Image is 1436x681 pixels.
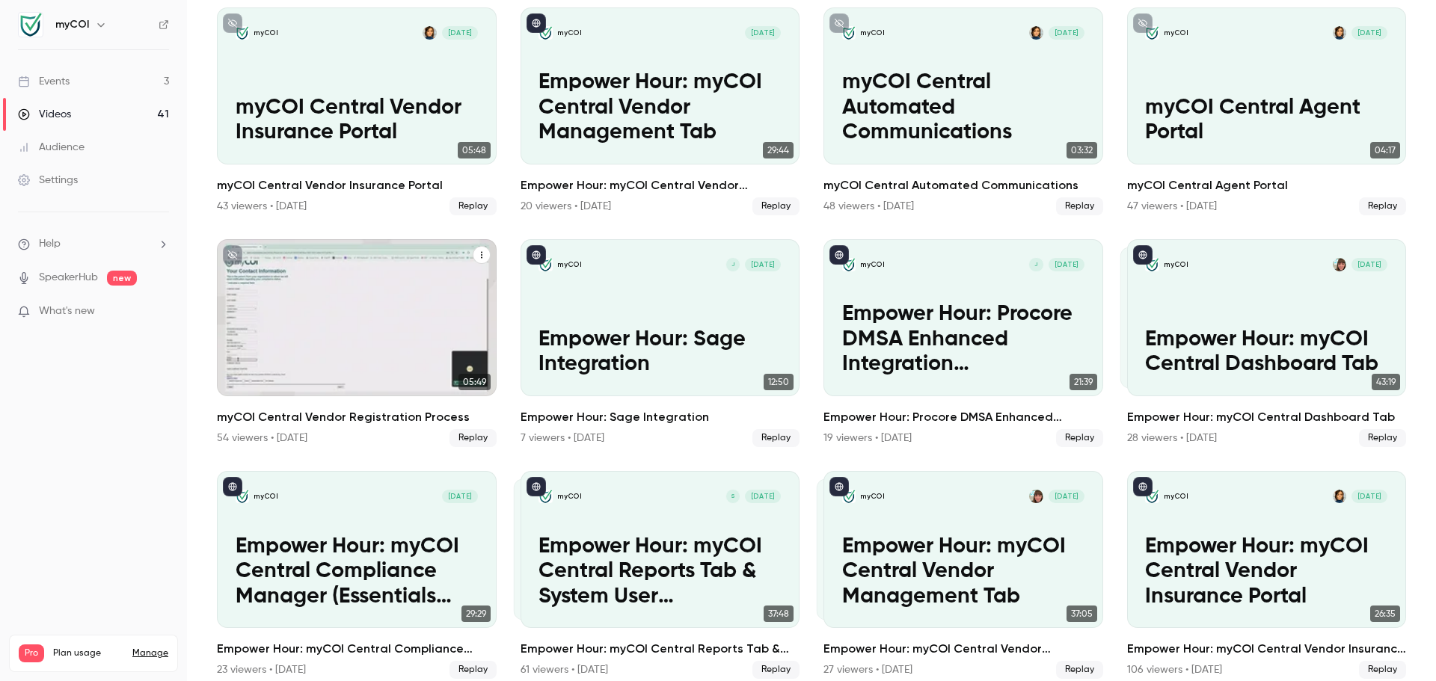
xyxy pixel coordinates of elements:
[458,142,491,158] span: 05:48
[1333,258,1346,271] img: Joanna Harris
[236,490,249,503] img: Empower Hour: myCOI Central Compliance Manager (Essentials Customers Only)
[860,28,885,38] p: myCOI
[442,26,478,40] span: [DATE]
[1127,471,1407,679] li: Empower Hour: myCOI Central Vendor Insurance Portal
[823,199,914,214] div: 48 viewers • [DATE]
[1333,26,1346,40] img: Lauren Murray
[19,644,44,662] span: Pro
[39,303,95,319] span: What's new
[458,374,491,390] span: 05:49
[461,605,491,622] span: 29:29
[521,176,800,194] h2: Empower Hour: myCOI Central Vendor Management Tab
[1145,26,1159,40] img: myCOI Central Agent Portal
[1164,28,1188,38] p: myCOI
[1370,605,1400,622] span: 26:35
[842,534,1084,610] p: Empower Hour: myCOI Central Vendor Management Tab
[1164,260,1188,270] p: myCOI
[521,239,800,447] a: Empower Hour: Sage IntegrationmyCOIJ[DATE]Empower Hour: Sage Integration12:50Empower Hour: Sage I...
[18,74,70,89] div: Events
[1351,490,1387,503] span: [DATE]
[217,239,497,447] a: 05:49myCOI Central Vendor Registration Process54 viewers • [DATE]Replay
[745,26,781,40] span: [DATE]
[449,429,497,447] span: Replay
[842,26,856,40] img: myCOI Central Automated Communications
[521,408,800,426] h2: Empower Hour: Sage Integration
[1127,471,1407,679] a: Empower Hour: myCOI Central Vendor Insurance PortalmyCOILauren Murray[DATE]Empower Hour: myCOI Ce...
[745,258,781,271] span: [DATE]
[217,176,497,194] h2: myCOI Central Vendor Insurance Portal
[254,492,278,502] p: myCOI
[521,7,800,215] li: Empower Hour: myCOI Central Vendor Management Tab
[829,477,849,496] button: published
[442,490,478,503] span: [DATE]
[521,471,800,679] a: Empower Hour: myCOI Central Reports Tab & System User MaintenancemyCOIS[DATE]Empower Hour: myCOI ...
[823,471,1103,679] li: Empower Hour: myCOI Central Vendor Management Tab
[557,28,582,38] p: myCOI
[860,492,885,502] p: myCOI
[745,490,781,503] span: [DATE]
[521,199,611,214] div: 20 viewers • [DATE]
[1351,258,1387,271] span: [DATE]
[763,142,794,158] span: 29:44
[236,96,478,146] p: myCOI Central Vendor Insurance Portal
[538,258,552,271] img: Empower Hour: Sage Integration
[823,431,912,446] div: 19 viewers • [DATE]
[521,471,800,679] li: Empower Hour: myCOI Central Reports Tab & System User Maintenance
[449,661,497,679] span: Replay
[1056,429,1103,447] span: Replay
[217,471,497,679] li: Empower Hour: myCOI Central Compliance Manager (Essentials Customers Only)
[1029,490,1043,503] img: Joanna Harris
[527,13,546,33] button: published
[55,17,89,32] h6: myCOI
[823,662,912,677] div: 27 viewers • [DATE]
[823,471,1103,679] a: Empower Hour: myCOI Central Vendor Management TabmyCOIJoanna Harris[DATE]Empower Hour: myCOI Cent...
[18,236,169,252] li: help-dropdown-opener
[1359,429,1406,447] span: Replay
[1370,142,1400,158] span: 04:17
[19,13,43,37] img: myCOI
[1067,142,1097,158] span: 03:32
[1127,662,1222,677] div: 106 viewers • [DATE]
[521,7,800,215] a: Empower Hour: myCOI Central Vendor Management TabmyCOI[DATE]Empower Hour: myCOI Central Vendor Ma...
[725,489,740,504] div: S
[752,661,800,679] span: Replay
[823,408,1103,426] h2: Empower Hour: Procore DMSA Enhanced Integration (Commitment & Vendor Level)
[1127,640,1407,658] h2: Empower Hour: myCOI Central Vendor Insurance Portal
[1372,374,1400,390] span: 43:19
[18,173,78,188] div: Settings
[1127,7,1407,215] li: myCOI Central Agent Portal
[823,640,1103,658] h2: Empower Hour: myCOI Central Vendor Management Tab
[1049,258,1084,271] span: [DATE]
[538,70,781,146] p: Empower Hour: myCOI Central Vendor Management Tab
[823,239,1103,447] li: Empower Hour: Procore DMSA Enhanced Integration (Commitment & Vendor Level)
[1359,661,1406,679] span: Replay
[829,245,849,265] button: published
[217,408,497,426] h2: myCOI Central Vendor Registration Process
[1359,197,1406,215] span: Replay
[842,490,856,503] img: Empower Hour: myCOI Central Vendor Management Tab
[217,431,307,446] div: 54 viewers • [DATE]
[1145,96,1387,146] p: myCOI Central Agent Portal
[842,302,1084,378] p: Empower Hour: Procore DMSA Enhanced Integration (Commitment & Vendor Level)
[521,239,800,447] li: Empower Hour: Sage Integration
[860,260,885,270] p: myCOI
[842,258,856,271] img: Empower Hour: Procore DMSA Enhanced Integration (Commitment & Vendor Level)
[217,640,497,658] h2: Empower Hour: myCOI Central Compliance Manager (Essentials Customers Only)
[1127,7,1407,215] a: myCOI Central Agent PortalmyCOILauren Murray[DATE]myCOI Central Agent Portal04:17myCOI Central Ag...
[236,26,249,40] img: myCOI Central Vendor Insurance Portal
[538,534,781,610] p: Empower Hour: myCOI Central Reports Tab & System User Maintenance
[557,260,582,270] p: myCOI
[1056,661,1103,679] span: Replay
[107,271,137,286] span: new
[1028,257,1043,272] div: J
[538,26,552,40] img: Empower Hour: myCOI Central Vendor Management Tab
[1333,490,1346,503] img: Lauren Murray
[521,431,604,446] div: 7 viewers • [DATE]
[1164,492,1188,502] p: myCOI
[1145,490,1159,503] img: Empower Hour: myCOI Central Vendor Insurance Portal
[527,477,546,496] button: published
[752,197,800,215] span: Replay
[217,662,306,677] div: 23 viewers • [DATE]
[132,647,168,659] a: Manage
[752,429,800,447] span: Replay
